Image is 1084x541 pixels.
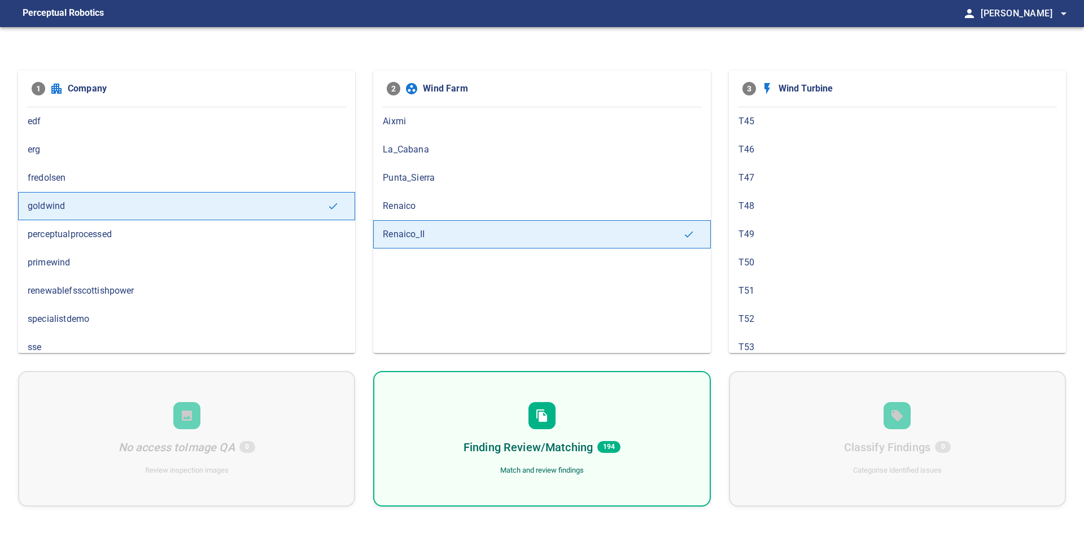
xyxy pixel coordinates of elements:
figcaption: Perceptual Robotics [23,5,104,23]
span: Wind Farm [423,82,697,95]
div: T46 [729,136,1066,164]
span: specialistdemo [28,312,346,326]
span: T50 [738,256,1056,269]
span: Company [68,82,342,95]
span: Wind Turbine [779,82,1052,95]
span: Aixmi [383,115,701,128]
span: 194 [597,441,620,453]
span: edf [28,115,346,128]
span: T48 [738,199,1056,213]
div: Renaico [373,192,710,220]
span: T49 [738,228,1056,241]
span: sse [28,341,346,354]
span: T53 [738,341,1056,354]
span: perceptualprocessed [28,228,346,241]
div: T48 [729,192,1066,220]
span: 3 [742,82,756,95]
div: edf [18,107,355,136]
div: Finding Review/Matching194Match and review findings [373,371,710,507]
div: sse [18,333,355,361]
div: Punta_Sierra [373,164,710,192]
span: T46 [738,143,1056,156]
div: fredolsen [18,164,355,192]
span: primewind [28,256,346,269]
span: T45 [738,115,1056,128]
div: perceptualprocessed [18,220,355,248]
span: T52 [738,312,1056,326]
div: T53 [729,333,1066,361]
div: erg [18,136,355,164]
div: T51 [729,277,1066,305]
div: primewind [18,248,355,277]
div: T52 [729,305,1066,333]
div: renewablefsscottishpower [18,277,355,305]
div: Match and review findings [500,465,584,476]
div: T45 [729,107,1066,136]
span: Punta_Sierra [383,171,701,185]
span: goldwind [28,199,327,213]
div: Aixmi [373,107,710,136]
div: Renaico_II [373,220,710,248]
span: 1 [32,82,45,95]
span: 2 [387,82,400,95]
span: person [963,7,976,20]
span: [PERSON_NAME] [981,6,1070,21]
div: T50 [729,248,1066,277]
button: [PERSON_NAME] [976,2,1070,25]
span: Renaico_II [383,228,683,241]
span: Renaico [383,199,701,213]
span: T47 [738,171,1056,185]
span: T51 [738,284,1056,298]
h6: Finding Review/Matching [464,438,593,456]
div: T47 [729,164,1066,192]
div: La_Cabana [373,136,710,164]
div: T49 [729,220,1066,248]
div: specialistdemo [18,305,355,333]
span: arrow_drop_down [1057,7,1070,20]
span: La_Cabana [383,143,701,156]
span: renewablefsscottishpower [28,284,346,298]
div: goldwind [18,192,355,220]
span: erg [28,143,346,156]
span: fredolsen [28,171,346,185]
